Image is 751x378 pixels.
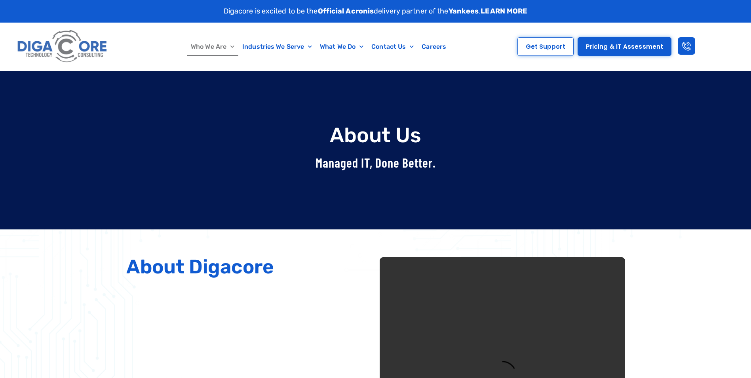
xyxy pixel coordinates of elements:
strong: Official Acronis [318,7,374,15]
a: LEARN MORE [481,7,527,15]
a: Get Support [517,37,574,56]
img: Digacore logo 1 [15,27,110,67]
span: Get Support [526,44,565,50]
span: Pricing & IT Assessment [586,44,663,50]
a: Contact Us [367,38,418,56]
a: Who We Are [187,38,238,56]
h1: About Us [122,124,629,147]
h2: About Digacore [126,257,372,277]
span: Managed IT, Done Better. [316,155,436,170]
p: Digacore is excited to be the delivery partner of the . [224,6,528,17]
a: Industries We Serve [238,38,316,56]
nav: Menu [148,38,489,56]
a: Careers [418,38,450,56]
a: What We Do [316,38,367,56]
a: Pricing & IT Assessment [578,37,671,56]
strong: Yankees [449,7,479,15]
